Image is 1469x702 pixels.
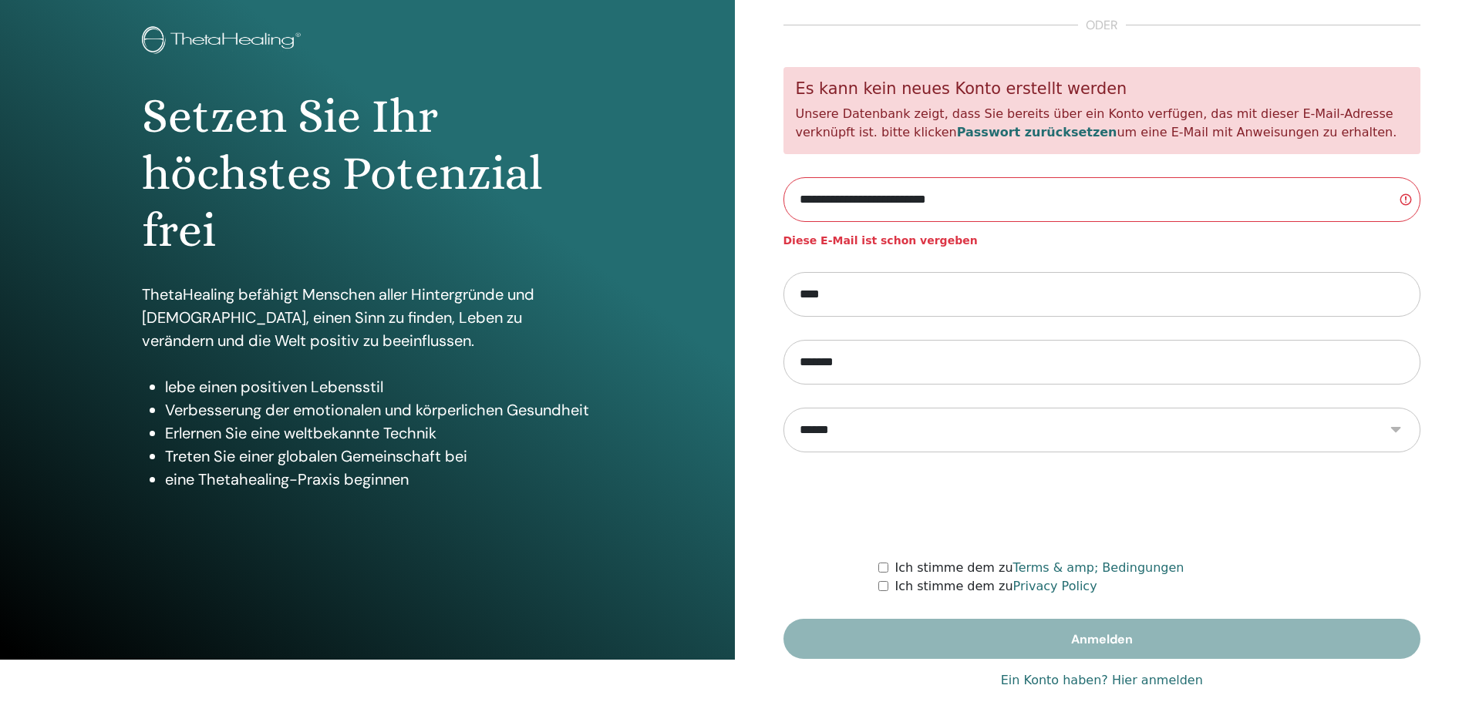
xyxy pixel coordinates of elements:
a: Privacy Policy [1013,579,1097,593]
li: eine Thetahealing-Praxis beginnen [165,468,593,491]
div: Unsere Datenbank zeigt, dass Sie bereits über ein Konto verfügen, das mit dieser E-Mail-Adresse v... [783,67,1421,154]
li: lebe einen positiven Lebensstil [165,375,593,398]
p: ThetaHealing befähigt Menschen aller Hintergründe und [DEMOGRAPHIC_DATA], einen Sinn zu finden, L... [142,283,593,352]
a: Terms & amp; Bedingungen [1013,560,1184,575]
a: Passwort zurücksetzen [957,125,1117,139]
h5: Es kann kein neues Konto erstellt werden [796,79,1409,99]
a: Ein Konto haben? Hier anmelden [1001,671,1203,690]
strong: Diese E-Mail ist schon vergeben [783,234,978,247]
label: Ich stimme dem zu [895,559,1184,577]
li: Erlernen Sie eine weltbekannte Technik [165,422,593,445]
h1: Setzen Sie Ihr höchstes Potenzial frei [142,88,593,260]
iframe: reCAPTCHA [985,475,1219,536]
span: oder [1078,16,1126,35]
label: Ich stimme dem zu [895,577,1097,596]
li: Verbesserung der emotionalen und körperlichen Gesundheit [165,398,593,422]
li: Treten Sie einer globalen Gemeinschaft bei [165,445,593,468]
